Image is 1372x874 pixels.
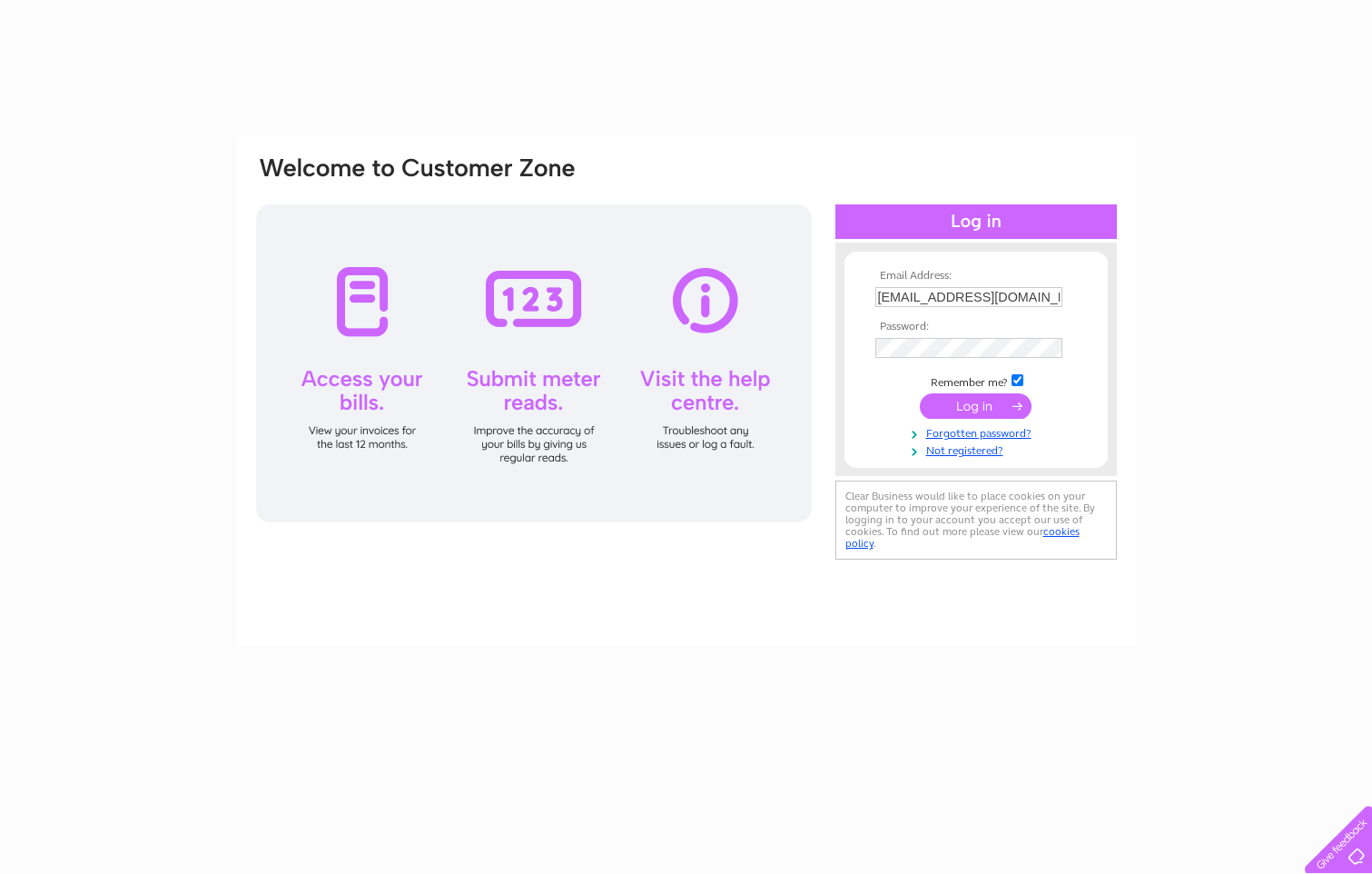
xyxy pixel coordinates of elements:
a: cookies policy [845,525,1080,550]
a: Forgotten password? [875,423,1081,441]
th: Email Address: [871,270,1081,283]
a: Not registered? [875,441,1081,458]
input: Submit [920,393,1031,419]
div: Clear Business would like to place cookies on your computer to improve your experience of the sit... [835,481,1117,560]
th: Password: [871,321,1081,333]
td: Remember me? [871,372,1081,390]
